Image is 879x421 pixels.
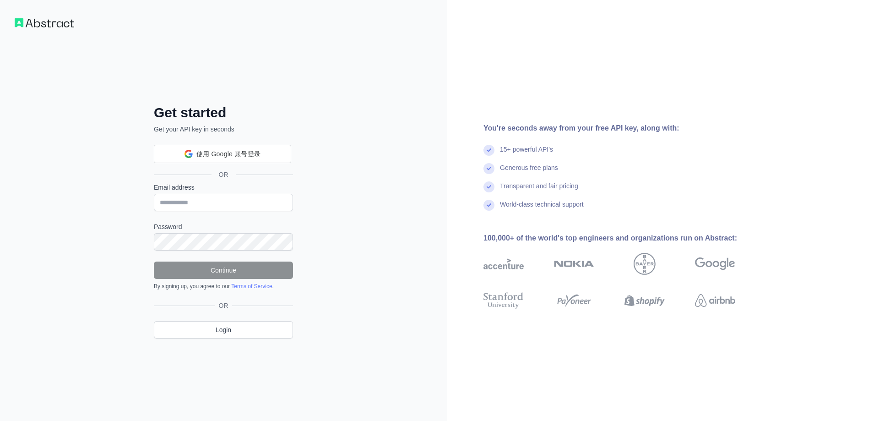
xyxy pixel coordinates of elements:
[483,290,524,311] img: stanford university
[500,145,553,163] div: 15+ powerful API's
[483,163,494,174] img: check mark
[212,170,236,179] span: OR
[554,290,594,311] img: payoneer
[196,149,260,159] span: 使用 Google 账号登录
[483,233,765,244] div: 100,000+ of the world's top engineers and organizations run on Abstract:
[624,290,665,311] img: shopify
[695,253,735,275] img: google
[483,123,765,134] div: You're seconds away from your free API key, along with:
[154,183,293,192] label: Email address
[154,104,293,121] h2: Get started
[154,283,293,290] div: By signing up, you agree to our .
[154,321,293,339] a: Login
[500,200,584,218] div: World-class technical support
[215,301,232,310] span: OR
[500,163,558,181] div: Generous free plans
[483,200,494,211] img: check mark
[554,253,594,275] img: nokia
[15,18,74,27] img: Workflow
[154,262,293,279] button: Continue
[483,253,524,275] img: accenture
[154,125,293,134] p: Get your API key in seconds
[500,181,578,200] div: Transparent and fair pricing
[695,290,735,311] img: airbnb
[634,253,656,275] img: bayer
[231,283,272,290] a: Terms of Service
[483,145,494,156] img: check mark
[154,145,291,163] div: 使用 Google 账号登录
[154,222,293,231] label: Password
[483,181,494,192] img: check mark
